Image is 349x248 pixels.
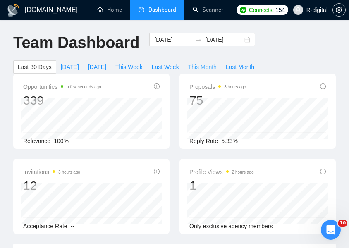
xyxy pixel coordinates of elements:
[184,60,221,74] button: This Month
[23,178,80,193] div: 12
[189,167,254,177] span: Profile Views
[56,60,84,74] button: [DATE]
[221,60,259,74] button: Last Month
[189,178,254,193] div: 1
[54,138,69,144] span: 100%
[240,7,246,13] img: upwork-logo.png
[320,169,326,174] span: info-circle
[195,36,202,43] span: swap-right
[97,6,122,13] a: homeHome
[154,35,192,44] input: Start date
[88,62,106,72] span: [DATE]
[320,83,326,89] span: info-circle
[189,82,246,92] span: Proposals
[226,62,254,72] span: Last Month
[61,62,79,72] span: [DATE]
[71,223,74,229] span: --
[332,7,346,13] a: setting
[189,223,273,229] span: Only exclusive agency members
[154,169,160,174] span: info-circle
[23,82,101,92] span: Opportunities
[232,170,254,174] time: 2 hours ago
[205,35,243,44] input: End date
[115,62,143,72] span: This Week
[84,60,111,74] button: [DATE]
[147,60,184,74] button: Last Week
[23,167,80,177] span: Invitations
[195,36,202,43] span: to
[321,220,341,240] iframe: Intercom live chat
[338,220,347,227] span: 10
[224,85,246,89] time: 3 hours ago
[295,7,301,13] span: user
[152,62,179,72] span: Last Week
[221,138,238,144] span: 5.33%
[23,223,67,229] span: Acceptance Rate
[7,4,20,17] img: logo
[249,5,274,14] span: Connects:
[275,5,284,14] span: 154
[139,7,144,12] span: dashboard
[189,138,218,144] span: Reply Rate
[154,83,160,89] span: info-circle
[111,60,147,74] button: This Week
[189,93,246,108] div: 75
[333,7,345,13] span: setting
[332,3,346,17] button: setting
[23,93,101,108] div: 339
[193,6,223,13] a: searchScanner
[188,62,217,72] span: This Month
[23,138,50,144] span: Relevance
[13,60,56,74] button: Last 30 Days
[13,33,139,52] h1: Team Dashboard
[18,62,52,72] span: Last 30 Days
[58,170,80,174] time: 3 hours ago
[148,6,176,13] span: Dashboard
[67,85,101,89] time: a few seconds ago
